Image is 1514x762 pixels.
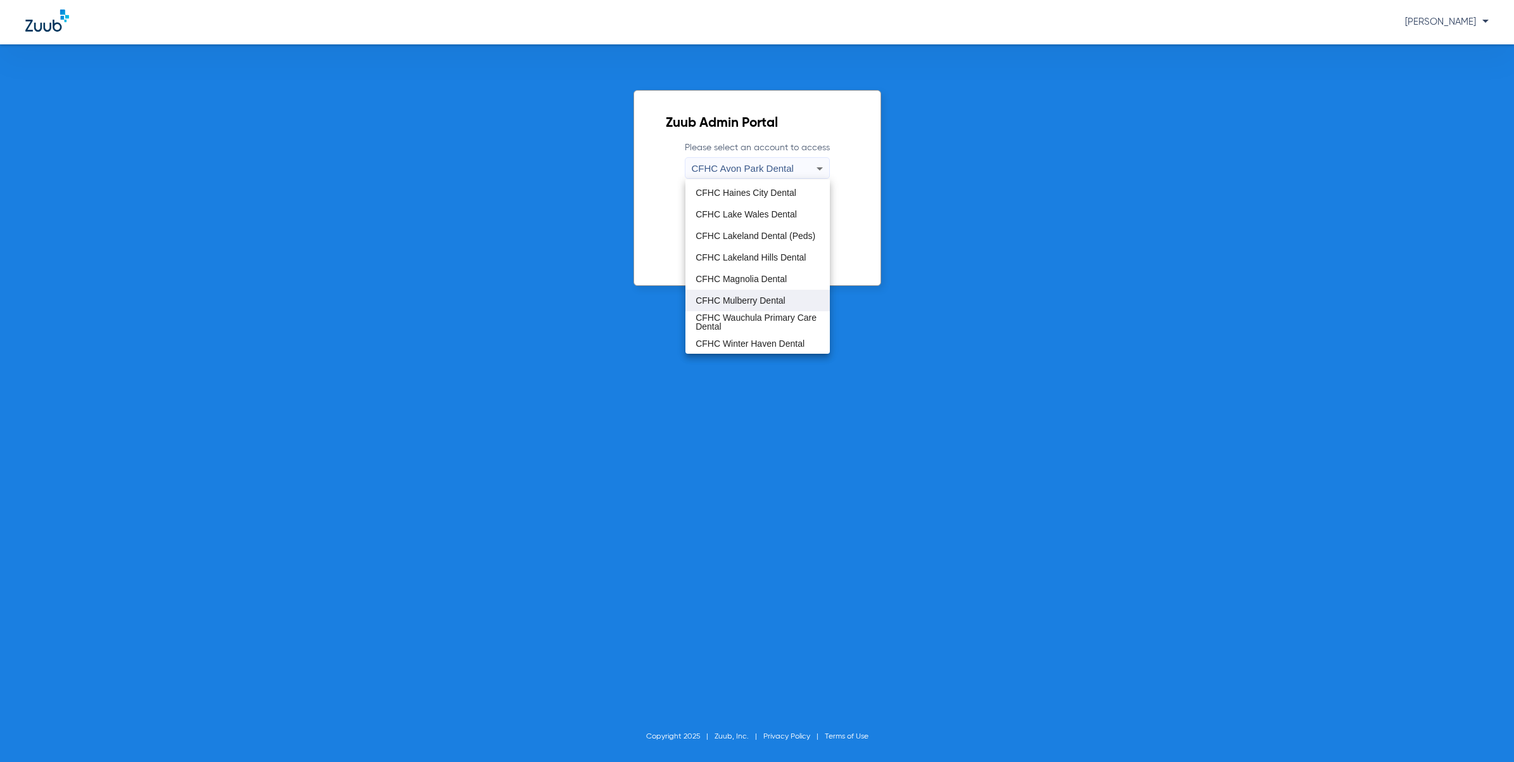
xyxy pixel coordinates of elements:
span: CFHC Mulberry Dental [696,296,786,305]
span: CFHC Haines City Dental [696,188,796,197]
span: CFHC Lake Wales Dental [696,210,797,219]
span: CFHC Wauchula Primary Care Dental [696,313,820,331]
iframe: Chat Widget [1451,701,1514,762]
span: CFHC Lakeland Hills Dental [696,253,806,262]
span: CFHC Lakeland Dental (Peds) [696,231,815,240]
span: CFHC Winter Haven Dental [696,339,805,348]
span: CFHC Magnolia Dental [696,274,787,283]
